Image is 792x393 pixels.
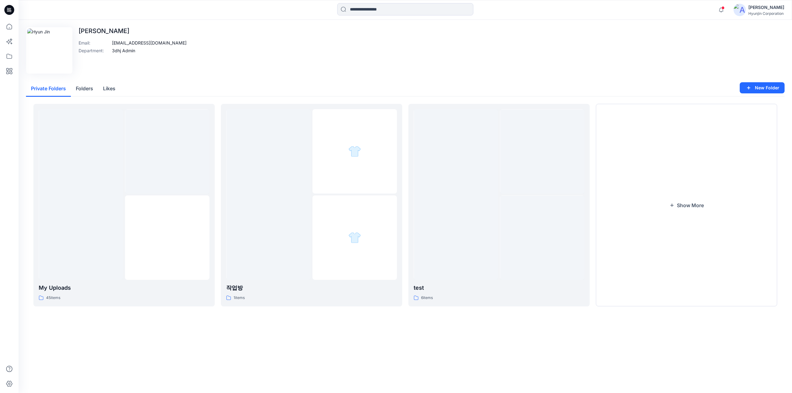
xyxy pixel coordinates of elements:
p: Department : [79,47,110,54]
img: avatar [734,4,746,16]
p: [EMAIL_ADDRESS][DOMAIN_NAME] [112,40,187,46]
p: 6 items [421,295,433,301]
button: Likes [98,81,120,97]
p: [PERSON_NAME] [79,27,187,35]
button: Private Folders [26,81,71,97]
div: Hyunjin Corporation [748,11,784,16]
a: My Uploads45items [33,104,215,306]
button: Folders [71,81,98,97]
button: Show More [596,104,777,306]
p: 1 items [234,295,245,301]
p: 3dhj Admin [112,47,135,54]
p: Email : [79,40,110,46]
p: test [414,284,584,292]
button: New Folder [740,82,785,93]
img: Hyun Jin [27,28,71,72]
div: [PERSON_NAME] [748,4,784,11]
img: folder 3 [348,231,361,244]
p: My Uploads [39,284,209,292]
img: folder 2 [348,145,361,158]
p: 45 items [46,295,60,301]
p: 작업방 [226,284,397,292]
a: folder 2folder 3작업방1items [221,104,402,306]
a: test6items [408,104,590,306]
